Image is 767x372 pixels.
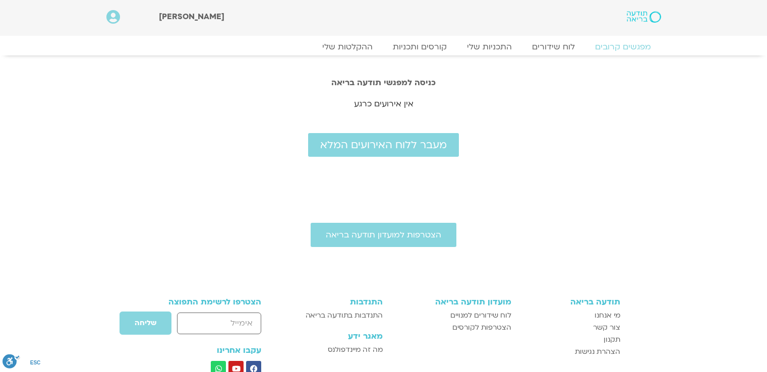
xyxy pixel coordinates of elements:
span: מעבר ללוח האירועים המלא [320,139,447,151]
p: אין אירועים כרגע [96,97,671,111]
span: התנדבות בתודעה בריאה [306,309,383,322]
form: טופס חדש [147,311,262,340]
h3: מועדון תודעה בריאה [393,297,511,306]
a: לוח שידורים למנויים [393,309,511,322]
a: תקנון [521,334,620,346]
a: מי אנחנו [521,309,620,322]
h3: עקבו אחרינו [147,346,262,355]
nav: Menu [106,42,661,52]
span: צור קשר [593,322,620,334]
a: מעבר ללוח האירועים המלא [308,133,459,157]
h2: כניסה למפגשי תודעה בריאה [96,78,671,87]
span: [PERSON_NAME] [159,11,224,22]
h3: התנדבות [289,297,382,306]
a: צור קשר [521,322,620,334]
a: התנדבות בתודעה בריאה [289,309,382,322]
span: לוח שידורים למנויים [450,309,511,322]
span: הצטרפות לקורסים [452,322,511,334]
a: הצטרפות לקורסים [393,322,511,334]
a: מה זה מיינדפולנס [289,344,382,356]
h3: מאגר ידע [289,332,382,341]
span: תקנון [604,334,620,346]
a: הצהרת נגישות [521,346,620,358]
a: לוח שידורים [522,42,585,52]
input: אימייל [177,313,261,334]
a: הצטרפות למועדון תודעה בריאה [311,223,456,247]
span: שליחה [135,319,156,327]
a: מפגשים קרובים [585,42,661,52]
a: קורסים ותכניות [383,42,457,52]
span: מי אנחנו [595,309,620,322]
a: ההקלטות שלי [312,42,383,52]
span: הצטרפות למועדון תודעה בריאה [326,230,441,239]
span: הצהרת נגישות [575,346,620,358]
span: מה זה מיינדפולנס [328,344,383,356]
a: התכניות שלי [457,42,522,52]
h3: הצטרפו לרשימת התפוצה [147,297,262,306]
button: שליחה [119,311,172,335]
h3: תודעה בריאה [521,297,620,306]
